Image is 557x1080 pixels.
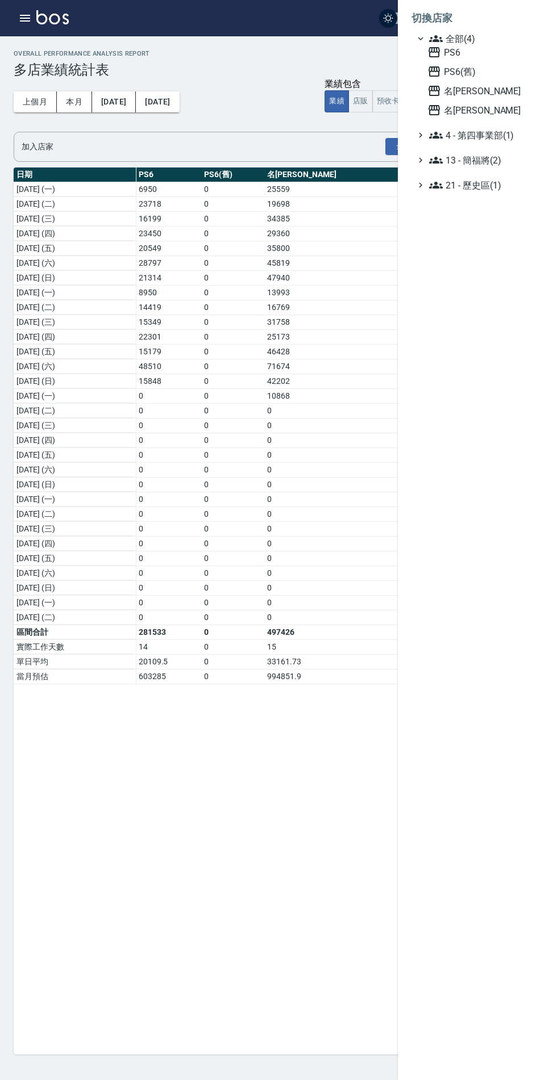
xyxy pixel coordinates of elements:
span: 13 - 簡福將(2) [429,153,539,167]
li: 切換店家 [411,5,543,32]
span: PS6 [427,45,539,59]
span: 21 - 歷史區(1) [429,178,539,192]
span: 名[PERSON_NAME] [427,103,539,117]
span: 名[PERSON_NAME] [427,84,539,98]
span: PS6(舊) [427,65,539,78]
span: 全部(4) [429,32,539,45]
span: 4 - 第四事業部(1) [429,128,539,142]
